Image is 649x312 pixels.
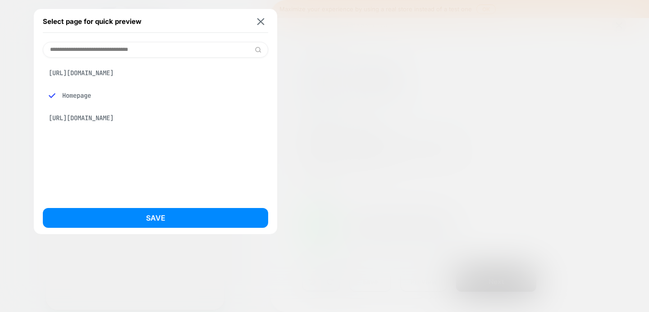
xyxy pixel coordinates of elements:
[43,109,268,127] div: [URL][DOMAIN_NAME]
[43,64,268,81] div: [URL][DOMAIN_NAME]
[49,92,55,99] img: blue checkmark
[43,87,268,104] div: Homepage
[43,17,142,26] span: Select page for quick preview
[257,18,265,25] img: close
[255,46,261,53] img: edit
[43,208,268,228] button: Save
